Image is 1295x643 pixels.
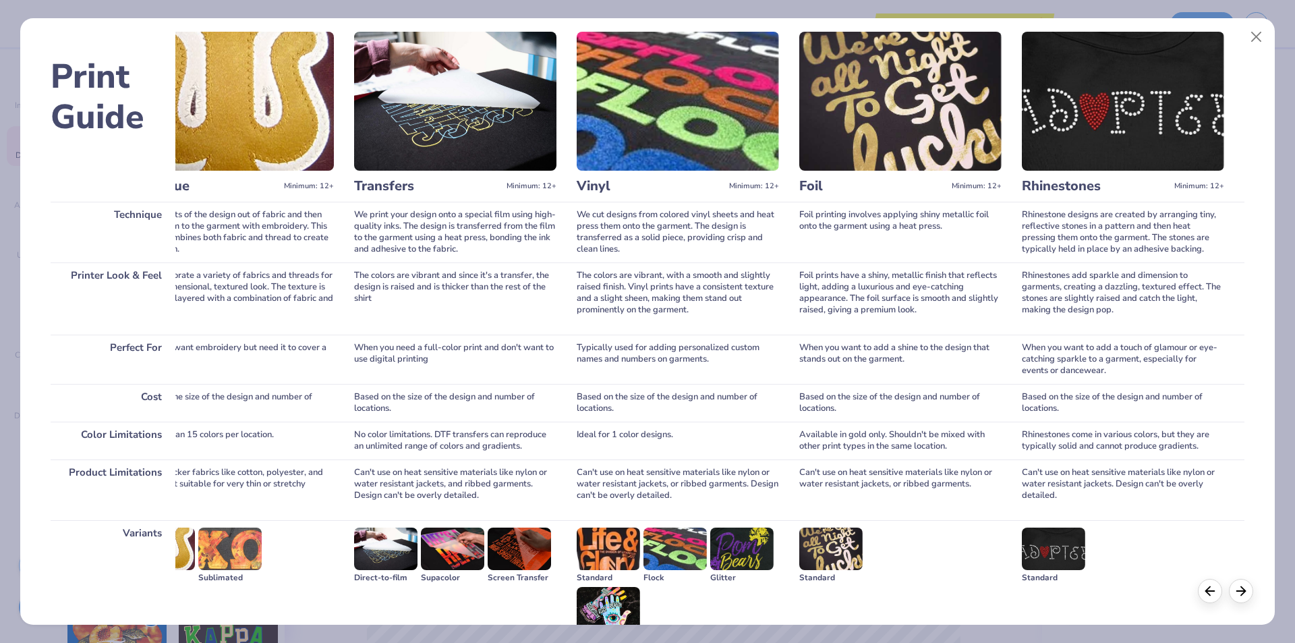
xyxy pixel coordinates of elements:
img: Screen Transfer [488,528,551,570]
div: Can't use on heat sensitive materials like nylon or water resistant jackets, and ribbed garments.... [354,459,556,520]
div: Flock [643,572,707,584]
div: No color limitations. DTF transfers can reproduce an unlimited range of colors and gradients. [354,422,556,459]
div: Standard [577,572,640,584]
img: Rhinestones [1022,32,1224,171]
div: Rhinestone designs are created by arranging tiny, reflective stones in a pattern and then heat pr... [1022,202,1224,262]
div: Best on thicker fabrics like cotton, polyester, and blends. Not suitable for very thin or stretch... [132,459,334,520]
div: Sublimated [198,572,262,584]
div: Available in gold only. Shouldn't be mixed with other print types in the same location. [799,422,1002,459]
div: No more than 15 colors per location. [132,422,334,459]
div: Based on the size of the design and number of locations. [799,384,1002,422]
img: Direct-to-film [354,528,418,570]
div: Cost [51,384,175,422]
h3: Foil [799,177,946,195]
div: Can't use on heat sensitive materials like nylon or water resistant jackets, or ribbed garments. [799,459,1002,520]
h2: Print Guide [51,57,175,138]
img: Flock [643,528,707,570]
div: Product Limitations [51,459,175,520]
div: Foil printing involves applying shiny metallic foil onto the garment using a heat press. [799,202,1002,262]
div: Based on the size of the design and number of locations. [132,384,334,422]
div: The colors are vibrant and since it's a transfer, the design is raised and is thicker than the re... [354,262,556,335]
button: Close [1244,24,1269,50]
div: Rhinestones come in various colors, but they are typically solid and cannot produce gradients. [1022,422,1224,459]
div: We cut parts of the design out of fabric and then secure them to the garment with embroidery. Thi... [132,202,334,262]
div: Based on the size of the design and number of locations. [354,384,556,422]
div: Based on the size of the design and number of locations. [1022,384,1224,422]
div: Direct-to-film [354,572,418,584]
span: Minimum: 12+ [729,181,779,191]
h3: Transfers [354,177,501,195]
span: Minimum: 12+ [1174,181,1224,191]
span: Minimum: 12+ [507,181,556,191]
div: Can incorporate a variety of fabrics and threads for a multi-dimensional, textured look. The text... [132,262,334,335]
div: When you want to add a touch of glamour or eye-catching sparkle to a garment, especially for even... [1022,335,1224,384]
div: Typically used for adding personalized custom names and numbers on garments. [577,335,779,384]
img: Foil [799,32,1002,171]
div: The colors are vibrant, with a smooth and slightly raised finish. Vinyl prints have a consistent ... [577,262,779,335]
img: Sublimated [198,528,262,570]
div: Based on the size of the design and number of locations. [577,384,779,422]
span: Minimum: 12+ [952,181,1002,191]
div: When you need a full-color print and don't want to use digital printing [354,335,556,384]
div: Can't use on heat sensitive materials like nylon or water resistant jackets, or ribbed garments. ... [577,459,779,520]
img: Standard [1022,528,1085,570]
div: Color Limitations [51,422,175,459]
span: Minimum: 12+ [284,181,334,191]
div: Can't use on heat sensitive materials like nylon or water resistant jackets. Design can't be over... [1022,459,1224,520]
div: Screen Transfer [488,572,551,584]
h3: Applique [132,177,279,195]
div: When you want to add a shine to the design that stands out on the garment. [799,335,1002,384]
div: Printer Look & Feel [51,262,175,335]
div: Ideal for 1 color designs. [577,422,779,459]
div: Standard [799,572,863,584]
img: Transfers [354,32,556,171]
img: Supacolor [421,528,484,570]
div: When you want embroidery but need it to cover a large area [132,335,334,384]
h3: Rhinestones [1022,177,1169,195]
img: Holographic [577,587,640,630]
img: Standard [799,528,863,570]
div: Foil prints have a shiny, metallic finish that reflects light, adding a luxurious and eye-catchin... [799,262,1002,335]
img: Standard [577,528,640,570]
div: Standard [1022,572,1085,584]
img: Glitter [710,528,774,570]
div: Rhinestones add sparkle and dimension to garments, creating a dazzling, textured effect. The ston... [1022,262,1224,335]
div: Glitter [710,572,774,584]
h3: Vinyl [577,177,724,195]
div: Supacolor [421,572,484,584]
div: Perfect For [51,335,175,384]
img: Applique [132,32,334,171]
div: We print your design onto a special film using high-quality inks. The design is transferred from ... [354,202,556,262]
div: We cut designs from colored vinyl sheets and heat press them onto the garment. The design is tran... [577,202,779,262]
img: Vinyl [577,32,779,171]
div: Technique [51,202,175,262]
